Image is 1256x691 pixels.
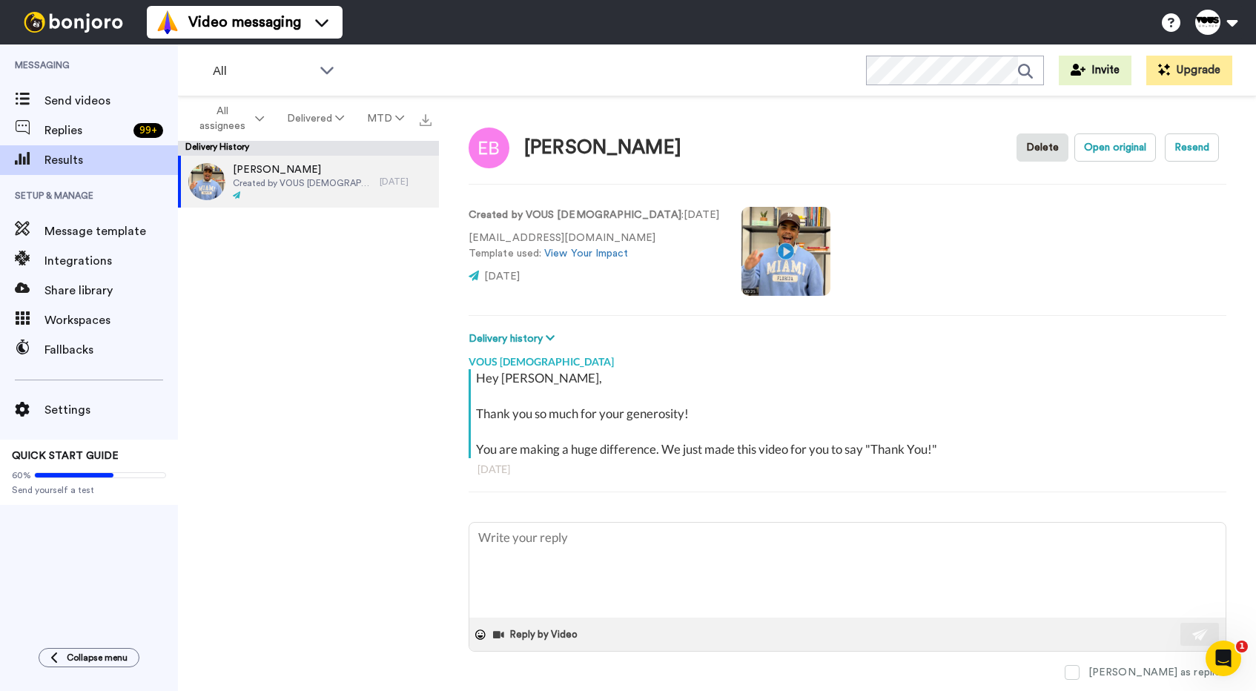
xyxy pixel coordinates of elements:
[1146,56,1232,85] button: Upgrade
[44,311,178,329] span: Workspaces
[178,141,439,156] div: Delivery History
[1192,629,1209,641] img: send-white.svg
[12,469,31,481] span: 60%
[67,652,128,664] span: Collapse menu
[39,648,139,667] button: Collapse menu
[44,122,128,139] span: Replies
[544,248,628,259] a: View Your Impact
[524,137,681,159] div: [PERSON_NAME]
[233,177,372,189] span: Created by VOUS [DEMOGRAPHIC_DATA]
[44,92,178,110] span: Send videos
[355,105,415,132] button: MTD
[181,98,276,139] button: All assignees
[44,151,178,169] span: Results
[178,156,439,208] a: [PERSON_NAME]Created by VOUS [DEMOGRAPHIC_DATA][DATE]
[492,624,582,646] button: Reply by Video
[1165,133,1219,162] button: Resend
[420,114,432,126] img: export.svg
[156,10,179,34] img: vm-color.svg
[188,163,225,200] img: c4abd8af-3122-43e8-a3f6-e8403a3df6f5-thumb.jpg
[415,108,436,130] button: Export all results that match these filters now.
[12,484,166,496] span: Send yourself a test
[469,210,681,220] strong: Created by VOUS [DEMOGRAPHIC_DATA]
[44,401,178,419] span: Settings
[213,62,312,80] span: All
[12,451,119,461] span: QUICK START GUIDE
[469,231,719,262] p: [EMAIL_ADDRESS][DOMAIN_NAME] Template used:
[476,369,1223,458] div: Hey [PERSON_NAME], Thank you so much for your generosity! You are making a huge difference. We ju...
[380,176,432,188] div: [DATE]
[44,252,178,270] span: Integrations
[477,462,1217,477] div: [DATE]
[192,104,252,133] span: All assignees
[233,162,372,177] span: [PERSON_NAME]
[188,12,301,33] span: Video messaging
[1074,133,1156,162] button: Open original
[469,128,509,168] img: Image of Elliott Beckstrom
[18,12,129,33] img: bj-logo-header-white.svg
[1059,56,1131,85] button: Invite
[1206,641,1241,676] iframe: Intercom live chat
[44,282,178,300] span: Share library
[484,271,520,282] span: [DATE]
[276,105,356,132] button: Delivered
[1236,641,1248,652] span: 1
[469,347,1226,369] div: VOUS [DEMOGRAPHIC_DATA]
[44,222,178,240] span: Message template
[469,331,559,347] button: Delivery history
[469,208,719,223] p: : [DATE]
[1017,133,1068,162] button: Delete
[44,341,178,359] span: Fallbacks
[133,123,163,138] div: 99 +
[1088,665,1226,680] div: [PERSON_NAME] as replied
